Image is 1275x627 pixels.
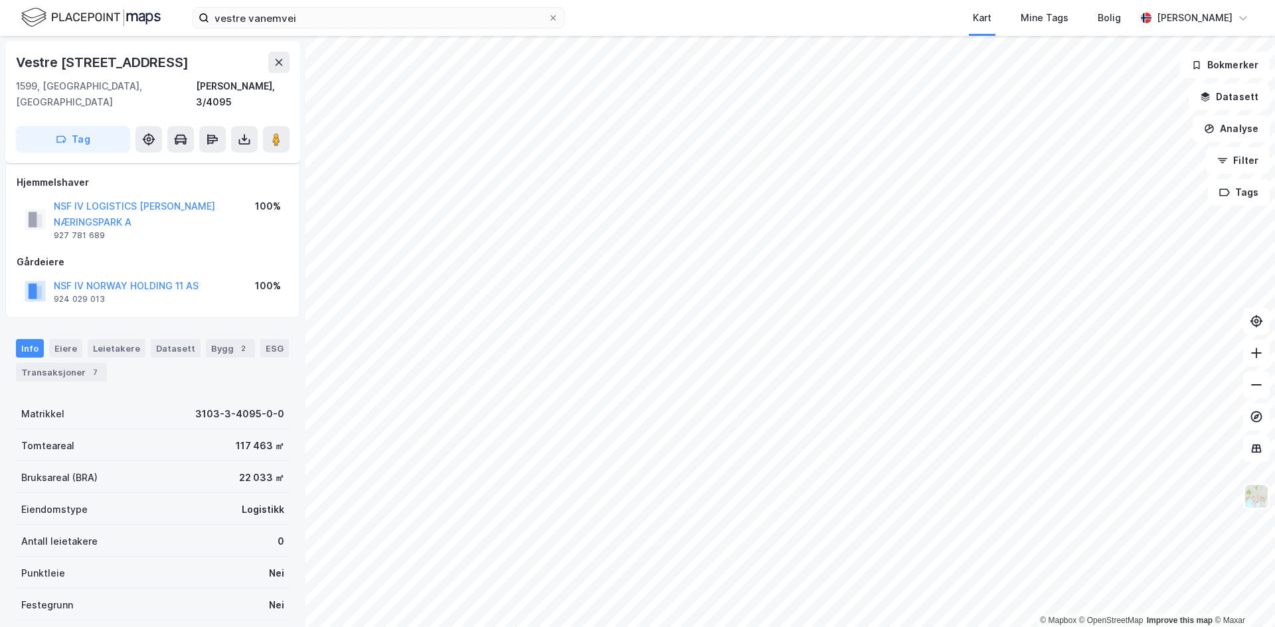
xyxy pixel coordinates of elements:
[1189,84,1270,110] button: Datasett
[17,254,289,270] div: Gårdeiere
[1209,563,1275,627] div: Kontrollprogram for chat
[54,294,105,305] div: 924 029 013
[17,174,289,190] div: Hjemmelshaver
[1193,115,1270,142] button: Analyse
[242,502,284,518] div: Logistikk
[151,339,201,358] div: Datasett
[16,78,196,110] div: 1599, [GEOGRAPHIC_DATA], [GEOGRAPHIC_DATA]
[236,342,250,355] div: 2
[255,278,281,294] div: 100%
[88,339,145,358] div: Leietakere
[49,339,82,358] div: Eiere
[21,533,98,549] div: Antall leietakere
[1040,616,1076,625] a: Mapbox
[260,339,289,358] div: ESG
[88,366,102,379] div: 7
[21,6,161,29] img: logo.f888ab2527a4732fd821a326f86c7f29.svg
[255,198,281,214] div: 100%
[239,470,284,486] div: 22 033 ㎡
[973,10,991,26] div: Kart
[269,597,284,613] div: Nei
[21,470,98,486] div: Bruksareal (BRA)
[1208,179,1270,206] button: Tags
[1180,52,1270,78] button: Bokmerker
[1147,616,1213,625] a: Improve this map
[195,406,284,422] div: 3103-3-4095-0-0
[21,597,73,613] div: Festegrunn
[54,230,105,241] div: 927 781 689
[206,339,255,358] div: Bygg
[16,126,130,153] button: Tag
[21,502,88,518] div: Eiendomstype
[21,438,74,454] div: Tomteareal
[236,438,284,454] div: 117 463 ㎡
[1206,147,1270,174] button: Filter
[269,565,284,581] div: Nei
[1157,10,1232,26] div: [PERSON_NAME]
[16,339,44,358] div: Info
[1098,10,1121,26] div: Bolig
[196,78,290,110] div: [PERSON_NAME], 3/4095
[209,8,548,28] input: Søk på adresse, matrikkel, gårdeiere, leietakere eller personer
[16,363,107,382] div: Transaksjoner
[1021,10,1068,26] div: Mine Tags
[16,52,191,73] div: Vestre [STREET_ADDRESS]
[21,565,65,581] div: Punktleie
[1079,616,1144,625] a: OpenStreetMap
[21,406,64,422] div: Matrikkel
[1209,563,1275,627] iframe: Chat Widget
[278,533,284,549] div: 0
[1244,484,1269,509] img: Z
